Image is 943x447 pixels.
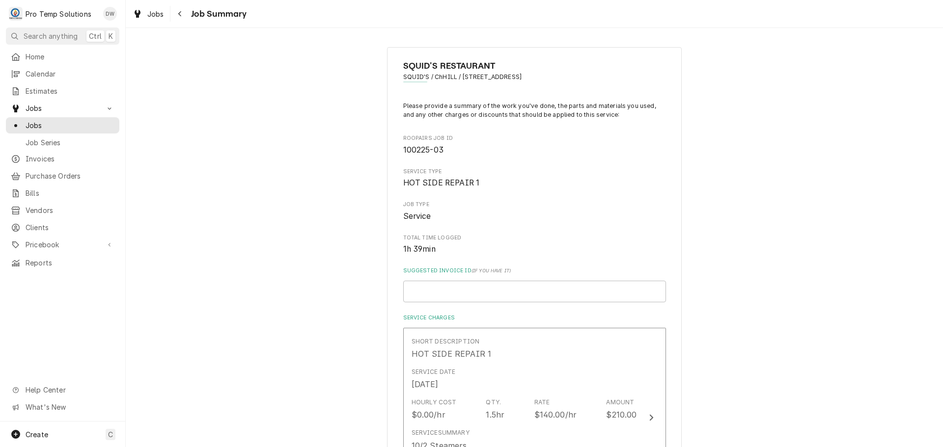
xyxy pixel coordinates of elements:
span: K [109,31,113,41]
span: 100225-03 [403,145,444,155]
span: Job Type [403,210,666,222]
span: Create [26,430,48,439]
span: Total Time Logged [403,243,666,255]
span: Calendar [26,69,114,79]
div: Service Summary [412,428,470,437]
div: [DATE] [412,378,439,390]
div: Service Type [403,168,666,189]
span: Service Type [403,168,666,176]
a: Go to What's New [6,399,119,415]
span: What's New [26,402,113,412]
div: $140.00/hr [534,409,577,421]
span: Vendors [26,205,114,215]
span: Pricebook [26,239,100,250]
span: Jobs [147,9,164,19]
div: 1.5hr [486,409,504,421]
span: Job Summary [188,7,247,21]
a: Vendors [6,202,119,218]
span: Estimates [26,86,114,96]
button: Navigate back [172,6,188,22]
div: Pro Temp Solutions's Avatar [9,7,23,21]
div: DW [103,7,117,21]
div: Rate [534,398,550,407]
span: Help Center [26,385,113,395]
div: Amount [606,398,634,407]
div: $210.00 [606,409,637,421]
span: Service Type [403,177,666,189]
div: Client Information [403,59,666,89]
a: Home [6,49,119,65]
div: Service Date [412,368,456,376]
span: Clients [26,222,114,233]
label: Suggested Invoice ID [403,267,666,275]
a: Go to Help Center [6,382,119,398]
span: Job Series [26,137,114,148]
a: Job Series [6,134,119,151]
span: Roopairs Job ID [403,144,666,156]
span: Job Type [403,201,666,209]
span: Jobs [26,103,100,113]
a: Calendar [6,66,119,82]
span: HOT SIDE REPAIR 1 [403,178,480,187]
button: Search anythingCtrlK [6,27,119,45]
label: Service Charges [403,314,666,322]
div: Total Time Logged [403,234,666,255]
a: Jobs [129,6,168,22]
span: ( if you have it ) [471,268,511,273]
span: Address [403,73,666,81]
span: Home [26,52,114,62]
span: Ctrl [89,31,102,41]
span: Name [403,59,666,73]
div: Hourly Cost [412,398,457,407]
a: Jobs [6,117,119,133]
a: Clients [6,219,119,236]
div: Pro Temp Solutions [26,9,91,19]
div: Qty. [486,398,501,407]
div: $0.00/hr [412,409,445,421]
a: Go to Jobs [6,100,119,116]
a: Go to Pricebook [6,237,119,253]
div: Short Description [412,337,480,346]
a: Estimates [6,83,119,99]
div: P [9,7,23,21]
span: 1h 39min [403,244,436,254]
span: Purchase Orders [26,171,114,181]
div: Suggested Invoice ID [403,267,666,302]
a: Purchase Orders [6,168,119,184]
p: Please provide a summary of the work you've done, the parts and materials you used, and any other... [403,102,666,120]
span: Service [403,211,431,221]
span: Invoices [26,154,114,164]
div: Roopairs Job ID [403,134,666,156]
span: Search anything [24,31,78,41]
span: Jobs [26,120,114,131]
div: Job Type [403,201,666,222]
span: C [108,429,113,440]
span: Roopairs Job ID [403,134,666,142]
div: Dana Williams's Avatar [103,7,117,21]
span: Total Time Logged [403,234,666,242]
div: HOT SIDE REPAIR 1 [412,348,492,360]
span: Reports [26,258,114,268]
span: Bills [26,188,114,198]
a: Invoices [6,151,119,167]
a: Bills [6,185,119,201]
a: Reports [6,255,119,271]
